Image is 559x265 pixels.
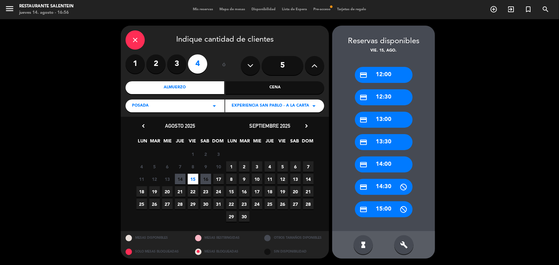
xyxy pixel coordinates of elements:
[524,5,532,13] i: turned_in_not
[201,149,211,159] span: 2
[329,5,333,9] span: fiber_manual_record
[310,102,318,110] i: arrow_drop_down
[213,161,224,172] span: 10
[360,138,368,146] i: credit_card
[149,186,160,197] span: 19
[146,54,166,74] label: 2
[232,103,309,109] span: EXPERIENCIA SAN PABLO - A LA CARTA
[226,199,237,209] span: 22
[252,199,262,209] span: 24
[400,241,408,249] i: build
[162,199,173,209] span: 27
[507,5,515,13] i: exit_to_app
[355,179,413,195] div: 14:30
[290,199,301,209] span: 27
[190,8,216,11] span: Mis reservas
[360,93,368,101] i: credit_card
[252,137,263,148] span: MIE
[149,161,160,172] span: 5
[277,137,288,148] span: VIE
[162,161,173,172] span: 6
[216,8,248,11] span: Mapa de mesas
[259,245,329,259] div: SIN DISPONIBILIDAD
[226,186,237,197] span: 15
[277,186,288,197] span: 19
[303,161,314,172] span: 7
[360,71,368,79] i: credit_card
[332,48,435,54] div: vie. 15, ago.
[239,174,250,184] span: 9
[214,54,234,77] div: ó
[265,186,275,197] span: 18
[136,161,147,172] span: 4
[277,199,288,209] span: 26
[248,8,279,11] span: Disponibilidad
[360,116,368,124] i: credit_card
[265,137,275,148] span: JUE
[136,199,147,209] span: 25
[121,245,190,259] div: SOLO MESAS BLOQUEADAS
[150,137,160,148] span: MAR
[126,81,224,94] div: Almuerzo
[355,134,413,150] div: 13:30
[175,137,185,148] span: JUE
[265,174,275,184] span: 11
[265,161,275,172] span: 4
[240,137,250,148] span: MAR
[303,123,310,129] i: chevron_right
[137,137,148,148] span: LUN
[132,103,149,109] span: Posada
[490,5,497,13] i: add_circle_outline
[175,199,185,209] span: 28
[126,30,324,50] div: Indique cantidad de clientes
[213,149,224,159] span: 3
[310,8,334,11] span: Pre-acceso
[136,174,147,184] span: 11
[201,161,211,172] span: 9
[303,174,314,184] span: 14
[190,231,260,245] div: MESAS RESTRINGIDAS
[187,137,198,148] span: VIE
[190,245,260,259] div: MESAS BLOQUEADAS
[277,161,288,172] span: 5
[265,199,275,209] span: 25
[5,4,14,13] i: menu
[188,161,198,172] span: 8
[239,161,250,172] span: 2
[140,123,147,129] i: chevron_left
[302,137,313,148] span: DOM
[303,199,314,209] span: 28
[201,174,211,184] span: 16
[226,211,237,222] span: 29
[334,8,369,11] span: Tarjetas de regalo
[542,5,549,13] i: search
[131,36,139,44] i: close
[213,186,224,197] span: 24
[252,174,262,184] span: 10
[227,137,238,148] span: LUN
[355,201,413,217] div: 15:00
[201,186,211,197] span: 23
[355,112,413,128] div: 13:00
[355,157,413,173] div: 14:00
[149,174,160,184] span: 12
[162,137,173,148] span: MIE
[200,137,210,148] span: SAB
[126,54,145,74] label: 1
[188,54,207,74] label: 4
[252,161,262,172] span: 3
[252,186,262,197] span: 17
[355,89,413,105] div: 12:30
[239,199,250,209] span: 23
[290,186,301,197] span: 20
[332,35,435,48] div: Reservas disponibles
[239,211,250,222] span: 30
[226,161,237,172] span: 1
[360,161,368,169] i: credit_card
[212,137,223,148] span: DOM
[279,8,310,11] span: Lista de Espera
[355,67,413,83] div: 12:00
[136,186,147,197] span: 18
[277,174,288,184] span: 12
[121,231,190,245] div: MESAS DISPONIBLES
